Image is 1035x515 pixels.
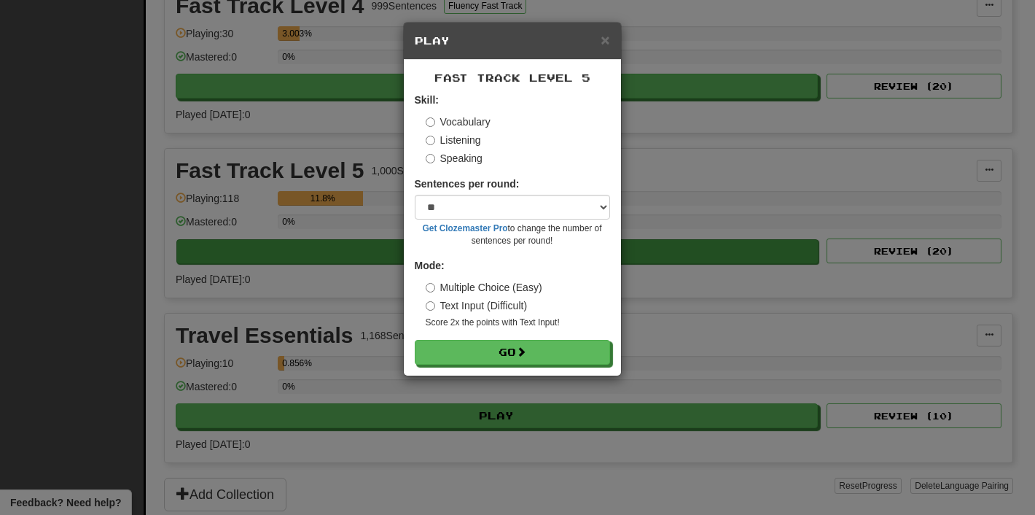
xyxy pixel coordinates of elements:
h5: Play [415,34,610,48]
small: Score 2x the points with Text Input ! [426,317,610,329]
span: Fast Track Level 5 [434,71,590,84]
input: Vocabulary [426,117,435,127]
label: Vocabulary [426,115,491,129]
label: Listening [426,133,481,147]
small: to change the number of sentences per round! [415,222,610,247]
a: Get Clozemaster Pro [423,223,508,233]
input: Multiple Choice (Easy) [426,283,435,293]
input: Listening [426,136,435,145]
button: Close [601,32,609,47]
input: Text Input (Difficult) [426,301,435,311]
input: Speaking [426,154,435,163]
label: Speaking [426,151,483,166]
label: Text Input (Difficult) [426,298,528,313]
button: Go [415,340,610,365]
label: Sentences per round: [415,177,520,191]
label: Multiple Choice (Easy) [426,280,542,295]
strong: Skill: [415,94,439,106]
strong: Mode: [415,260,445,271]
span: × [601,31,609,48]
